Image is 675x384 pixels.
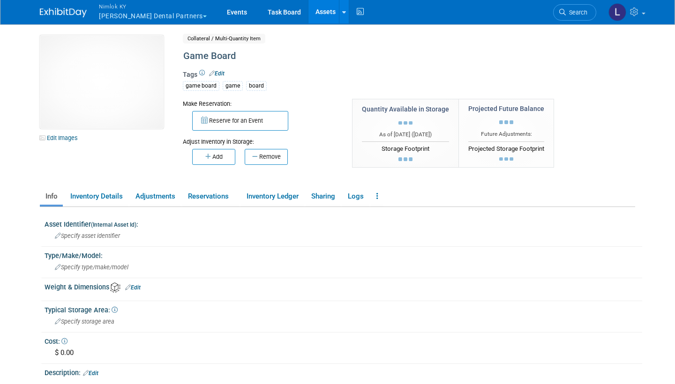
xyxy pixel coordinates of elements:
span: Nimlok KY [99,1,207,11]
div: game [223,81,243,91]
a: Sharing [306,188,340,205]
span: Specify type/make/model [55,264,128,271]
div: Tags [183,70,575,97]
div: board [246,81,267,91]
img: loading... [398,121,412,125]
div: Make Reservation: [183,99,338,108]
a: Edit [125,284,141,291]
div: Cost: [45,334,642,346]
a: Edit Images [40,132,82,144]
div: game board [183,81,219,91]
span: Specify storage area [55,318,114,325]
a: Reservations [182,188,239,205]
img: ExhibitDay [40,8,87,17]
div: Type/Make/Model: [45,249,642,260]
span: Search [566,9,587,16]
a: Edit [83,370,98,377]
div: Asset Identifier : [45,217,642,229]
img: loading... [499,157,513,161]
div: Projected Storage Footprint [468,141,544,154]
div: As of [DATE] ( ) [362,131,449,139]
div: $ 0.00 [52,346,635,360]
a: Search [553,4,596,21]
div: Game Board [180,48,575,65]
a: Info [40,188,63,205]
div: Adjust Inventory in Storage: [183,131,338,146]
img: Luc Schaefer [608,3,626,21]
img: View Images [40,35,164,129]
div: Storage Footprint [362,141,449,154]
span: [DATE] [413,131,430,138]
small: (Internal Asset Id) [91,222,136,228]
a: Inventory Ledger [241,188,304,205]
div: Projected Future Balance [468,104,544,113]
span: Specify asset identifier [55,232,120,239]
a: Logs [342,188,369,205]
button: Add [192,149,235,165]
button: Reserve for an Event [192,111,288,131]
span: Typical Storage Area: [45,306,118,314]
div: Quantity Available in Storage [362,104,449,114]
img: Asset Weight and Dimensions [110,282,120,293]
div: Weight & Dimensions [45,280,642,293]
div: Description: [45,366,642,378]
button: Remove [245,149,288,165]
a: Adjustments [130,188,180,205]
a: Inventory Details [65,188,128,205]
div: Future Adjustments: [468,130,544,138]
a: Edit [209,70,225,77]
img: loading... [499,120,513,124]
img: loading... [398,157,412,161]
span: Collateral / Multi-Quantity Item [183,34,265,44]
